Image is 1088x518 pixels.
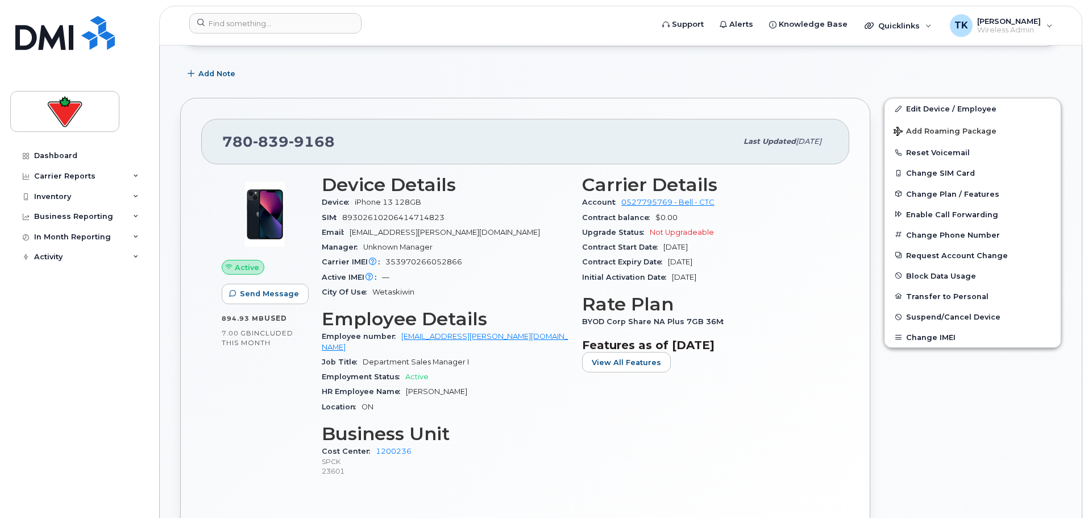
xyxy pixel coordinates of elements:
[235,262,259,273] span: Active
[198,68,235,79] span: Add Note
[884,286,1061,306] button: Transfer to Personal
[884,142,1061,163] button: Reset Voicemail
[322,198,355,206] span: Device
[405,372,429,381] span: Active
[672,19,704,30] span: Support
[906,189,999,198] span: Change Plan / Features
[253,133,289,150] span: 839
[231,180,299,248] img: image20231002-3703462-1ig824h.jpeg
[582,352,671,372] button: View All Features
[582,273,672,281] span: Initial Activation Date
[322,309,568,329] h3: Employee Details
[884,266,1061,286] button: Block Data Usage
[322,228,350,237] span: Email
[655,213,678,222] span: $0.00
[322,403,362,411] span: Location
[744,137,796,146] span: Last updated
[582,213,655,222] span: Contract balance
[376,447,412,455] a: 1200236
[322,372,405,381] span: Employment Status
[322,332,568,351] a: [EMAIL_ADDRESS][PERSON_NAME][DOMAIN_NAME]
[322,273,382,281] span: Active IMEI
[362,403,373,411] span: ON
[954,19,968,32] span: TK
[355,198,421,206] span: iPhone 13 128GB
[884,245,1061,266] button: Request Account Change
[322,213,342,222] span: SIM
[322,175,568,195] h3: Device Details
[582,243,663,251] span: Contract Start Date
[668,258,692,266] span: [DATE]
[884,306,1061,327] button: Suspend/Cancel Device
[222,314,264,322] span: 894.93 MB
[289,133,335,150] span: 9168
[222,329,293,347] span: included this month
[385,258,462,266] span: 353970266052866
[382,273,389,281] span: —
[729,19,753,30] span: Alerts
[906,313,1000,321] span: Suspend/Cancel Device
[582,228,650,237] span: Upgrade Status
[761,13,856,36] a: Knowledge Base
[977,16,1041,26] span: [PERSON_NAME]
[884,163,1061,183] button: Change SIM Card
[977,26,1041,35] span: Wireless Admin
[322,258,385,266] span: Carrier IMEI
[322,332,401,341] span: Employee number
[663,243,688,251] span: [DATE]
[322,424,568,444] h3: Business Unit
[322,387,406,396] span: HR Employee Name
[240,288,299,299] span: Send Message
[894,127,996,138] span: Add Roaming Package
[654,13,712,36] a: Support
[592,357,661,368] span: View All Features
[406,387,467,396] span: [PERSON_NAME]
[582,338,829,352] h3: Features as of [DATE]
[884,98,1061,119] a: Edit Device / Employee
[672,273,696,281] span: [DATE]
[264,314,287,322] span: used
[582,175,829,195] h3: Carrier Details
[222,329,252,337] span: 7.00 GB
[712,13,761,36] a: Alerts
[363,243,433,251] span: Unknown Manager
[222,133,335,150] span: 780
[878,21,920,30] span: Quicklinks
[884,327,1061,347] button: Change IMEI
[796,137,821,146] span: [DATE]
[779,19,848,30] span: Knowledge Base
[322,358,363,366] span: Job Title
[322,288,372,296] span: City Of Use
[322,457,568,466] p: SPCK
[350,228,540,237] span: [EMAIL_ADDRESS][PERSON_NAME][DOMAIN_NAME]
[857,14,940,37] div: Quicklinks
[180,64,245,84] button: Add Note
[884,225,1061,245] button: Change Phone Number
[582,317,729,326] span: BYOD Corp Share NA Plus 7GB 36M
[884,119,1061,142] button: Add Roaming Package
[650,228,714,237] span: Not Upgradeable
[322,466,568,476] p: 23601
[582,258,668,266] span: Contract Expiry Date
[222,284,309,304] button: Send Message
[906,210,998,218] span: Enable Call Forwarding
[363,358,469,366] span: Department Sales Manager I
[884,184,1061,204] button: Change Plan / Features
[189,13,362,34] input: Find something...
[621,198,715,206] a: 0527795769 - Bell - CTC
[322,447,376,455] span: Cost Center
[372,288,414,296] span: Wetaskiwin
[342,213,445,222] span: 89302610206414714823
[582,294,829,314] h3: Rate Plan
[582,198,621,206] span: Account
[884,204,1061,225] button: Enable Call Forwarding
[942,14,1061,37] div: Tatiana Kostenyuk
[322,243,363,251] span: Manager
